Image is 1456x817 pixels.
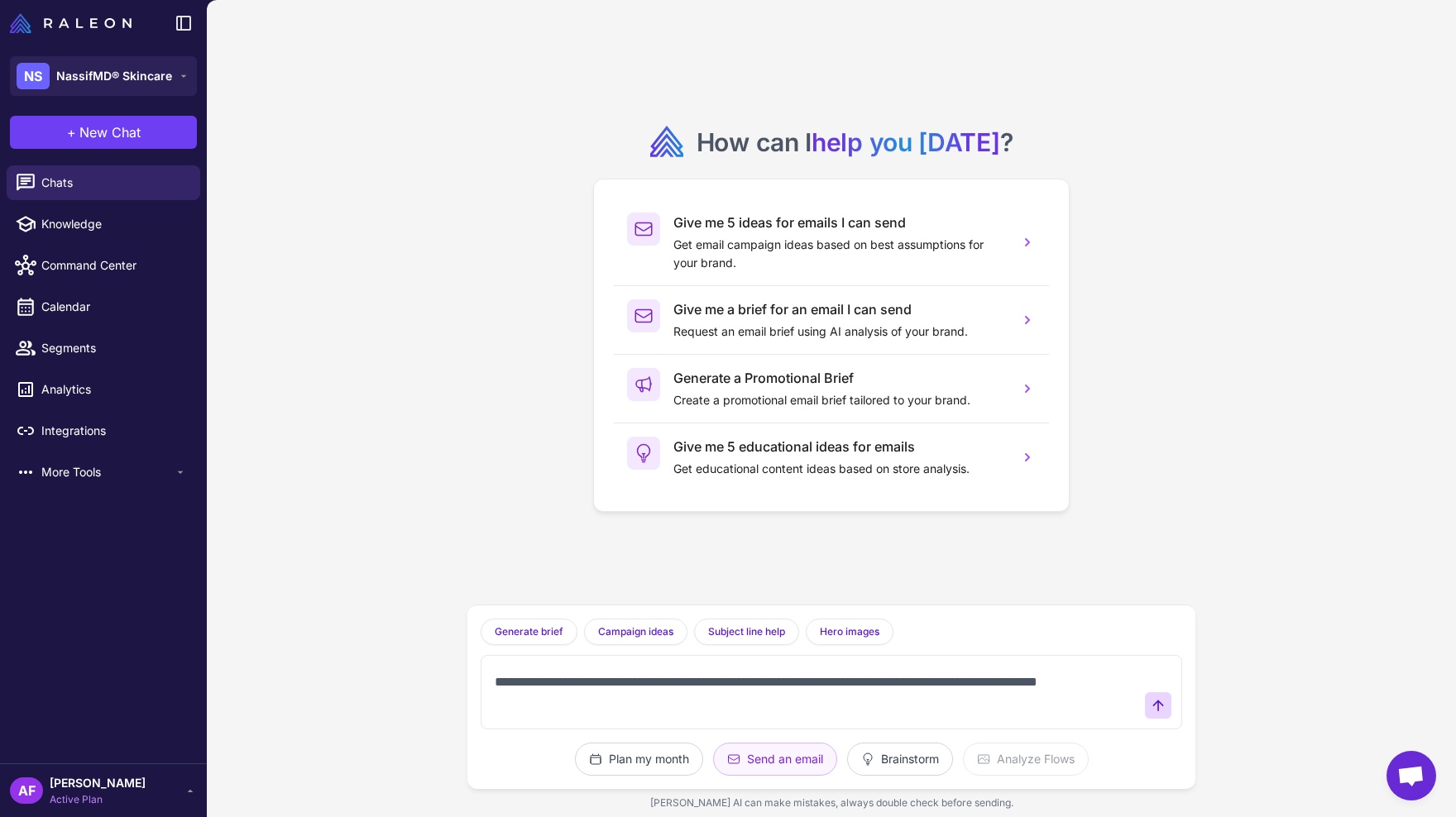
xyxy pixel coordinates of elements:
[41,298,187,316] span: Calendar
[7,207,200,241] a: Knowledge
[673,437,1006,456] h3: Give me 5 educational ideas for emails
[481,619,577,645] button: Generate brief
[10,777,43,804] div: AF
[17,63,50,89] div: NS
[847,743,953,776] button: Brainstorm
[41,380,187,399] span: Analytics
[10,13,132,33] img: Raleon Logo
[673,391,1006,409] p: Create a promotional email brief tailored to your brand.
[7,331,200,365] a: Segments
[10,56,197,96] button: NSNassifMD® Skincare
[820,624,879,639] span: Hero images
[708,624,785,639] span: Subject line help
[41,422,187,440] span: Integrations
[673,213,1006,232] h3: Give me 5 ideas for emails I can send
[575,743,703,776] button: Plan my month
[963,743,1089,776] button: Analyze Flows
[673,322,1006,341] p: Request an email brief using AI analysis of your brand.
[56,67,172,85] span: NassifMD® Skincare
[598,624,673,639] span: Campaign ideas
[67,122,76,142] span: +
[812,127,1000,157] span: help you [DATE]
[41,463,174,481] span: More Tools
[673,236,1006,272] p: Get email campaign ideas based on best assumptions for your brand.
[10,116,197,149] button: +New Chat
[673,460,1006,478] p: Get educational content ideas based on store analysis.
[467,789,1195,817] div: [PERSON_NAME] AI can make mistakes, always double check before sending.
[41,339,187,357] span: Segments
[79,122,141,142] span: New Chat
[41,256,187,275] span: Command Center
[7,372,200,407] a: Analytics
[673,368,1006,388] h3: Generate a Promotional Brief
[7,289,200,324] a: Calendar
[495,624,563,639] span: Generate brief
[7,248,200,283] a: Command Center
[806,619,893,645] button: Hero images
[7,413,200,448] a: Integrations
[713,743,837,776] button: Send an email
[673,299,1006,319] h3: Give me a brief for an email I can send
[584,619,687,645] button: Campaign ideas
[41,174,187,192] span: Chats
[50,792,146,807] span: Active Plan
[50,774,146,792] span: [PERSON_NAME]
[694,619,799,645] button: Subject line help
[1387,751,1436,800] a: Open chat
[41,215,187,233] span: Knowledge
[697,126,1013,159] h2: How can I ?
[7,165,200,200] a: Chats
